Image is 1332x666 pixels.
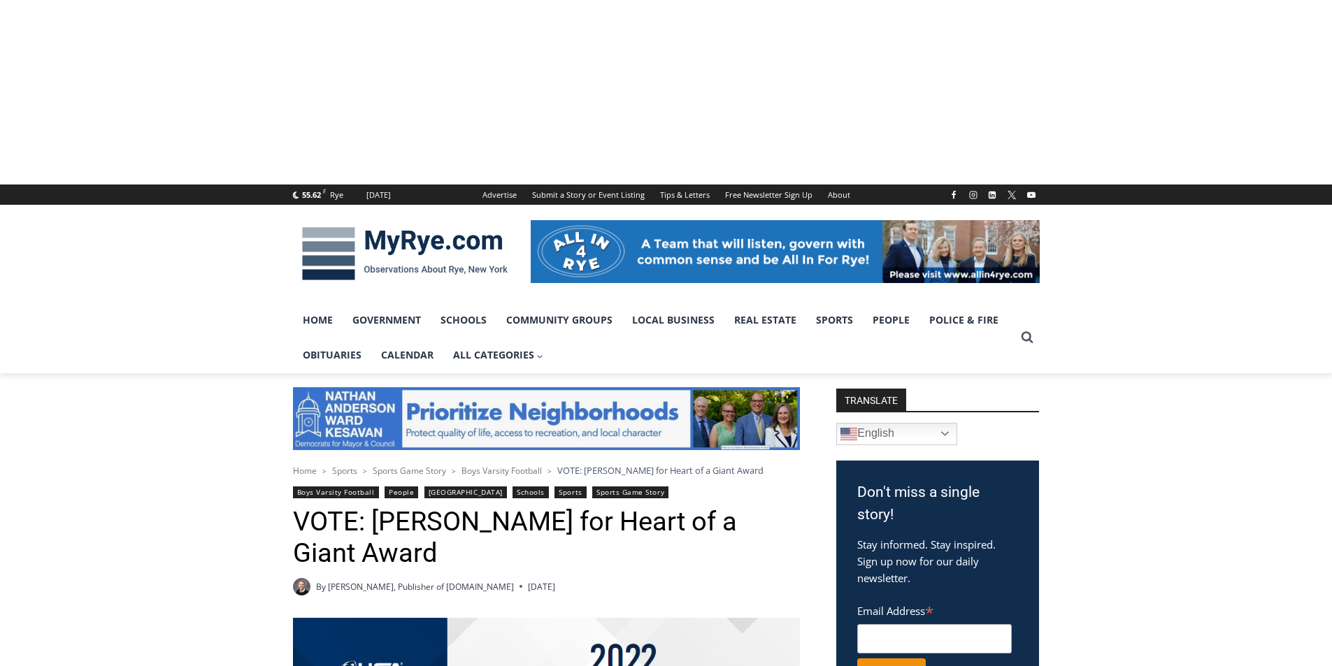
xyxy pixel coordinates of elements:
a: Sports Game Story [373,465,446,477]
a: Free Newsletter Sign Up [717,184,820,205]
a: People [385,486,418,498]
span: > [363,466,367,476]
img: All in for Rye [531,220,1040,283]
a: [PERSON_NAME], Publisher of [DOMAIN_NAME] [328,581,514,593]
a: All Categories [443,338,554,372]
span: > [322,466,327,476]
a: Sports [806,303,863,338]
label: Email Address [857,597,1012,622]
a: Submit a Story or Event Listing [524,184,652,205]
a: Schools [513,486,549,498]
a: Advertise [475,184,524,205]
a: Author image [293,578,310,595]
span: VOTE: [PERSON_NAME] for Heart of a Giant Award [557,464,764,477]
div: Rye [330,189,343,201]
span: > [452,466,456,476]
nav: Primary Navigation [293,303,1015,373]
h3: Don't miss a single story! [857,482,1018,526]
a: Linkedin [984,187,1001,203]
span: > [547,466,552,476]
a: Instagram [965,187,982,203]
span: All Categories [453,347,544,363]
nav: Secondary Navigation [475,184,858,205]
a: English [836,423,957,445]
a: Sports [554,486,586,498]
a: Police & Fire [919,303,1008,338]
a: About [820,184,858,205]
a: Community Groups [496,303,622,338]
a: Sports [332,465,357,477]
a: Government [343,303,431,338]
h1: VOTE: [PERSON_NAME] for Heart of a Giant Award [293,506,800,570]
img: en [840,426,857,442]
span: F [323,187,326,195]
span: By [316,580,326,593]
span: 55.62 [302,189,321,200]
time: [DATE] [528,580,555,593]
a: Facebook [945,187,962,203]
a: Local Business [622,303,724,338]
a: Calendar [371,338,443,372]
a: Tips & Letters [652,184,717,205]
a: Boys Varsity Football [293,486,379,498]
div: [DATE] [366,189,391,201]
a: Boys Varsity Football [461,465,542,477]
strong: TRANSLATE [836,389,906,411]
a: X [1003,187,1020,203]
a: [GEOGRAPHIC_DATA] [424,486,507,498]
img: MyRye.com [293,217,517,290]
p: Stay informed. Stay inspired. Sign up now for our daily newsletter. [857,536,1018,586]
a: YouTube [1023,187,1040,203]
nav: Breadcrumbs [293,463,800,477]
a: Schools [431,303,496,338]
a: Sports Game Story [592,486,668,498]
a: Home [293,465,317,477]
button: View Search Form [1015,325,1040,350]
a: Obituaries [293,338,371,372]
a: Home [293,303,343,338]
a: People [863,303,919,338]
a: Real Estate [724,303,806,338]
